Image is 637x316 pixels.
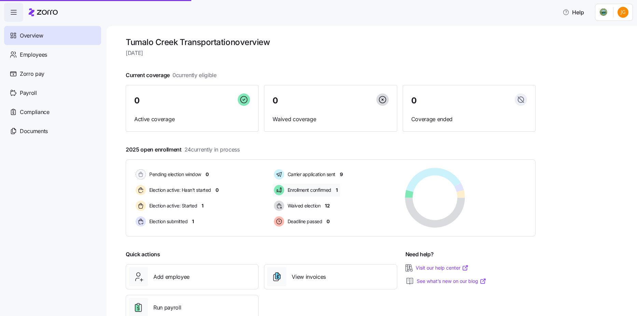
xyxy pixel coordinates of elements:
span: Coverage ended [411,115,527,124]
span: Carrier application sent [286,171,335,178]
span: Waived election [286,202,321,209]
span: View invoices [292,273,326,281]
button: Help [557,5,590,19]
span: Zorro pay [20,70,44,78]
span: 24 currently in process [184,145,240,154]
span: Active coverage [134,115,250,124]
a: Employees [4,45,101,64]
span: 0 [134,97,140,105]
span: 0 currently eligible [172,71,217,80]
span: Run payroll [153,303,181,312]
span: Payroll [20,89,37,97]
img: Employer logo [599,8,608,16]
span: 1 [336,187,338,193]
span: 0 [411,97,417,105]
h1: Tumalo Creek Transportation overview [126,37,536,47]
span: Election submitted [147,218,188,225]
span: Overview [20,31,43,40]
span: Documents [20,127,48,135]
span: Compliance [20,108,50,116]
a: Documents [4,121,101,141]
span: 1 [202,202,204,209]
img: be28eee7940ff7541a673135d606113e [618,7,628,18]
span: 0 [273,97,278,105]
a: Compliance [4,102,101,121]
a: Visit our help center [416,264,469,271]
a: Zorro pay [4,64,101,83]
span: Need help? [405,250,434,259]
span: Election active: Started [147,202,197,209]
a: Overview [4,26,101,45]
a: See what’s new on our blog [417,278,486,285]
span: 2025 open enrollment [126,145,240,154]
span: Pending election window [147,171,201,178]
span: 12 [325,202,330,209]
span: [DATE] [126,49,536,57]
span: Employees [20,51,47,59]
span: Help [563,8,584,16]
span: Deadline passed [286,218,322,225]
span: 9 [340,171,343,178]
a: Payroll [4,83,101,102]
span: Current coverage [126,71,217,80]
span: 0 [327,218,330,225]
span: 0 [216,187,219,193]
span: Quick actions [126,250,160,259]
span: 0 [206,171,209,178]
span: Add employee [153,273,190,281]
span: Enrollment confirmed [286,187,331,193]
span: Election active: Hasn't started [147,187,211,193]
span: 1 [192,218,194,225]
span: Waived coverage [273,115,388,124]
